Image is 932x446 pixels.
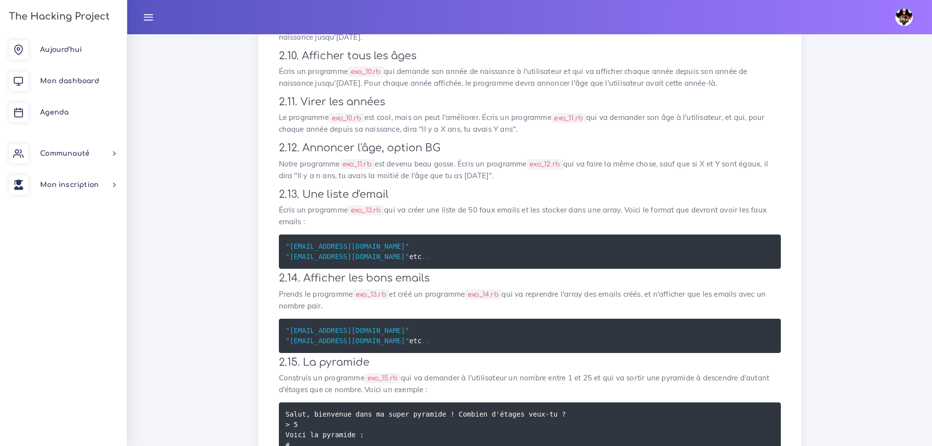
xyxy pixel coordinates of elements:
p: Notre programme est devenu beau gosse. Écris un programme qui va faire la même chose, sauf que si... [279,158,781,182]
span: . [426,337,430,345]
code: exo_12.rb [527,159,563,169]
code: exo_13.rb [353,289,389,300]
span: . [422,337,426,345]
h3: 2.12. Annoncer l'âge, option BG [279,142,781,154]
code: exo_15.rb [364,373,401,383]
code: exo_10.rb [348,67,384,77]
code: etc [286,325,433,346]
span: "[EMAIL_ADDRESS][DOMAIN_NAME]" [286,337,409,345]
code: exo_11.rb [551,113,586,123]
span: . [426,253,430,260]
p: Prends le programme et créé un programme qui va reprendre l'array des emails créés, et n'afficher... [279,288,781,312]
h3: 2.10. Afficher tous les âges [279,50,781,62]
img: avatar [895,8,913,26]
code: exo_14.rb [465,289,501,300]
h3: 2.14. Afficher les bons emails [279,272,781,284]
p: Construis un programme qui va demander à l'utilisateur un nombre entre 1 et 25 et qui va sortir u... [279,372,781,396]
span: Agenda [40,109,68,116]
span: "[EMAIL_ADDRESS][DOMAIN_NAME]" [286,253,409,260]
span: Mon inscription [40,181,99,188]
span: Mon dashboard [40,77,99,85]
span: "[EMAIL_ADDRESS][DOMAIN_NAME]" [286,327,409,334]
p: Écris un programme qui va créer une liste de 50 faux emails et les stocker dans une array. Voici ... [279,204,781,228]
code: exo_11.rb [340,159,375,169]
h3: 2.11. Virer les années [279,96,781,108]
h3: 2.15. La pyramide [279,356,781,369]
p: Écris un programme qui demande son année de naissance à l'utilisateur et qui va afficher chaque a... [279,66,781,89]
h3: The Hacking Project [6,11,110,22]
span: Aujourd'hui [40,46,82,53]
span: . [422,253,426,260]
span: "[EMAIL_ADDRESS][DOMAIN_NAME]" [286,242,409,250]
h3: 2.13. Une liste d'email [279,188,781,201]
code: exo_10.rb [329,113,364,123]
span: Communauté [40,150,90,157]
p: Le programme est cool, mais on peut l'améliorer. Écris un programme qui va demander son âge à l'u... [279,112,781,135]
code: exo_13.rb [348,205,384,215]
code: etc [286,241,433,262]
